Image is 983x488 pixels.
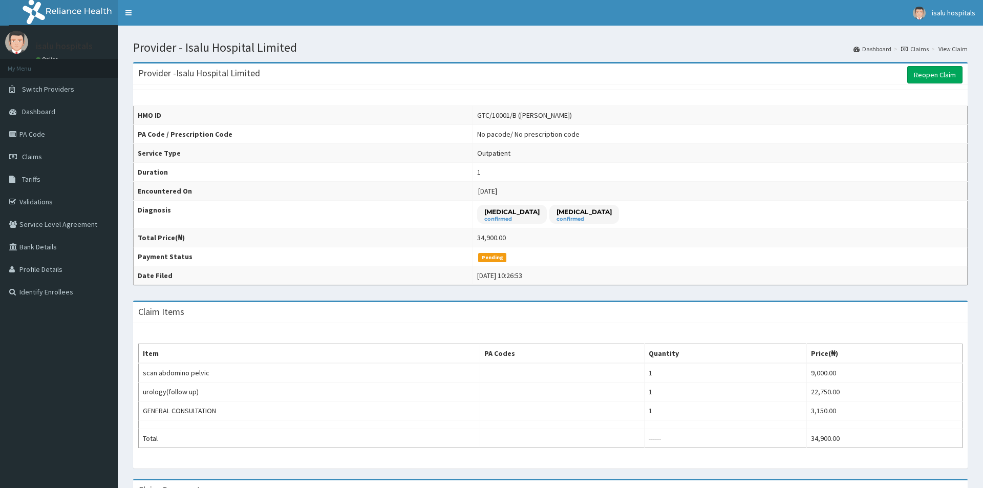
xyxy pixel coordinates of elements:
a: Claims [901,45,929,53]
th: Quantity [644,344,806,364]
div: [DATE] 10:26:53 [477,270,522,281]
td: ------ [644,429,806,448]
td: 1 [644,401,806,420]
td: 34,900.00 [806,429,962,448]
div: 1 [477,167,481,177]
th: PA Codes [480,344,644,364]
img: User Image [5,31,28,54]
th: Encountered On [134,182,473,201]
a: Reopen Claim [907,66,963,83]
th: Total Price(₦) [134,228,473,247]
td: 3,150.00 [806,401,962,420]
td: 9,000.00 [806,363,962,383]
span: Switch Providers [22,84,74,94]
td: urology(follow up) [139,383,480,401]
td: 1 [644,363,806,383]
th: Date Filed [134,266,473,285]
img: User Image [913,7,926,19]
th: Price(₦) [806,344,962,364]
a: Dashboard [853,45,891,53]
small: confirmed [557,217,612,222]
th: Item [139,344,480,364]
td: 1 [644,383,806,401]
span: Claims [22,152,42,161]
h3: Provider - Isalu Hospital Limited [138,69,260,78]
span: isalu hospitals [932,8,975,17]
h3: Claim Items [138,307,184,316]
th: Diagnosis [134,201,473,228]
td: 22,750.00 [806,383,962,401]
th: PA Code / Prescription Code [134,125,473,144]
small: confirmed [484,217,540,222]
th: Payment Status [134,247,473,266]
th: HMO ID [134,106,473,125]
span: Pending [478,253,506,262]
p: [MEDICAL_DATA] [557,207,612,216]
span: Tariffs [22,175,40,184]
span: [DATE] [478,186,497,196]
h1: Provider - Isalu Hospital Limited [133,41,968,54]
div: 34,900.00 [477,232,506,243]
div: No pacode / No prescription code [477,129,580,139]
td: GENERAL CONSULTATION [139,401,480,420]
div: Outpatient [477,148,510,158]
th: Service Type [134,144,473,163]
div: GTC/10001/B ([PERSON_NAME]) [477,110,572,120]
p: [MEDICAL_DATA] [484,207,540,216]
th: Duration [134,163,473,182]
a: View Claim [938,45,968,53]
td: scan abdomino pelvic [139,363,480,383]
span: Dashboard [22,107,55,116]
p: isalu hospitals [36,41,93,51]
td: Total [139,429,480,448]
a: Online [36,56,60,63]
